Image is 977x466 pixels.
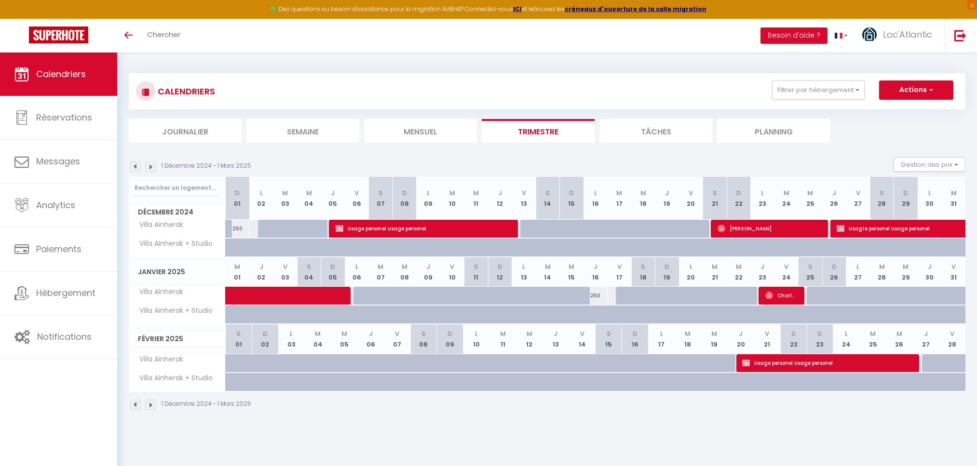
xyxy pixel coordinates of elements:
[498,188,502,198] abbr: J
[131,373,215,384] span: Villa Ainherak + Studio
[928,188,931,198] abbr: L
[155,80,215,102] h3: CALENDRIERS
[410,324,437,354] th: 08
[569,324,596,354] th: 14
[560,177,584,220] th: 15
[315,329,321,338] abbr: M
[583,257,608,287] th: 16
[498,262,502,271] abbr: D
[369,257,393,287] th: 07
[760,262,764,271] abbr: J
[135,179,220,197] input: Rechercher un logement...
[226,257,250,287] th: 01
[879,80,953,100] button: Actions
[297,177,321,220] th: 04
[894,157,965,172] button: Gestion des prix
[536,257,560,287] th: 14
[703,177,727,220] th: 21
[942,257,966,287] th: 31
[807,324,833,354] th: 23
[421,329,426,338] abbr: S
[321,177,345,220] th: 05
[784,262,788,271] abbr: V
[475,329,478,338] abbr: L
[131,306,215,316] span: Villa Ainherak + Studio
[259,262,263,271] abbr: J
[660,329,663,338] abbr: L
[341,329,347,338] abbr: M
[679,257,703,287] th: 20
[37,331,92,343] span: Notifications
[833,324,860,354] th: 24
[728,324,754,354] th: 20
[751,177,775,220] th: 23
[685,329,691,338] abbr: M
[234,262,240,271] abbr: M
[440,177,464,220] th: 10
[357,324,384,354] th: 06
[449,188,455,198] abbr: M
[774,257,799,287] th: 24
[596,324,622,354] th: 15
[951,262,956,271] abbr: V
[474,262,478,271] abbr: S
[701,324,728,354] th: 19
[345,257,369,287] th: 06
[263,329,268,338] abbr: D
[393,177,417,220] th: 08
[807,188,813,198] abbr: M
[718,219,822,238] span: [PERSON_NAME]
[273,257,298,287] th: 03
[417,177,441,220] th: 09
[665,262,669,271] abbr: D
[522,262,525,271] abbr: L
[463,324,490,354] th: 10
[765,286,798,305] span: Charlotte & [PERSON_NAME] & [PERSON_NAME]
[856,188,860,198] abbr: V
[928,262,932,271] abbr: J
[870,177,894,220] th: 28
[36,243,81,255] span: Paiements
[832,262,837,271] abbr: D
[648,324,675,354] th: 17
[427,188,430,198] abbr: L
[569,262,574,271] abbr: M
[713,188,717,198] abbr: S
[939,324,965,354] th: 28
[717,119,830,143] li: Planning
[513,5,522,13] a: ICI
[331,324,358,354] th: 05
[235,188,240,198] abbr: D
[369,177,393,220] th: 07
[379,188,383,198] abbr: S
[140,19,188,53] a: Chercher
[426,262,430,271] abbr: J
[655,257,679,287] th: 19
[565,5,706,13] a: créneaux d'ouverture de la salle migration
[739,329,743,338] abbr: J
[954,29,966,41] img: logout
[870,329,876,338] abbr: M
[832,188,836,198] abbr: J
[742,354,895,372] span: Usage personel Usage personel
[845,329,848,338] abbr: L
[252,324,278,354] th: 02
[131,239,215,249] span: Villa Ainherak + Studio
[617,262,622,271] abbr: V
[464,177,488,220] th: 11
[918,257,942,287] th: 30
[950,329,954,338] abbr: V
[336,219,513,238] span: Usage personel Usage personel
[675,324,701,354] th: 18
[799,177,823,220] th: 25
[862,27,877,42] img: ...
[473,188,479,198] abbr: M
[599,119,712,143] li: Tâches
[870,257,894,287] th: 28
[249,177,273,220] th: 02
[622,324,648,354] th: 16
[554,329,557,338] abbr: J
[761,188,764,198] abbr: L
[488,257,512,287] th: 12
[489,324,516,354] th: 11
